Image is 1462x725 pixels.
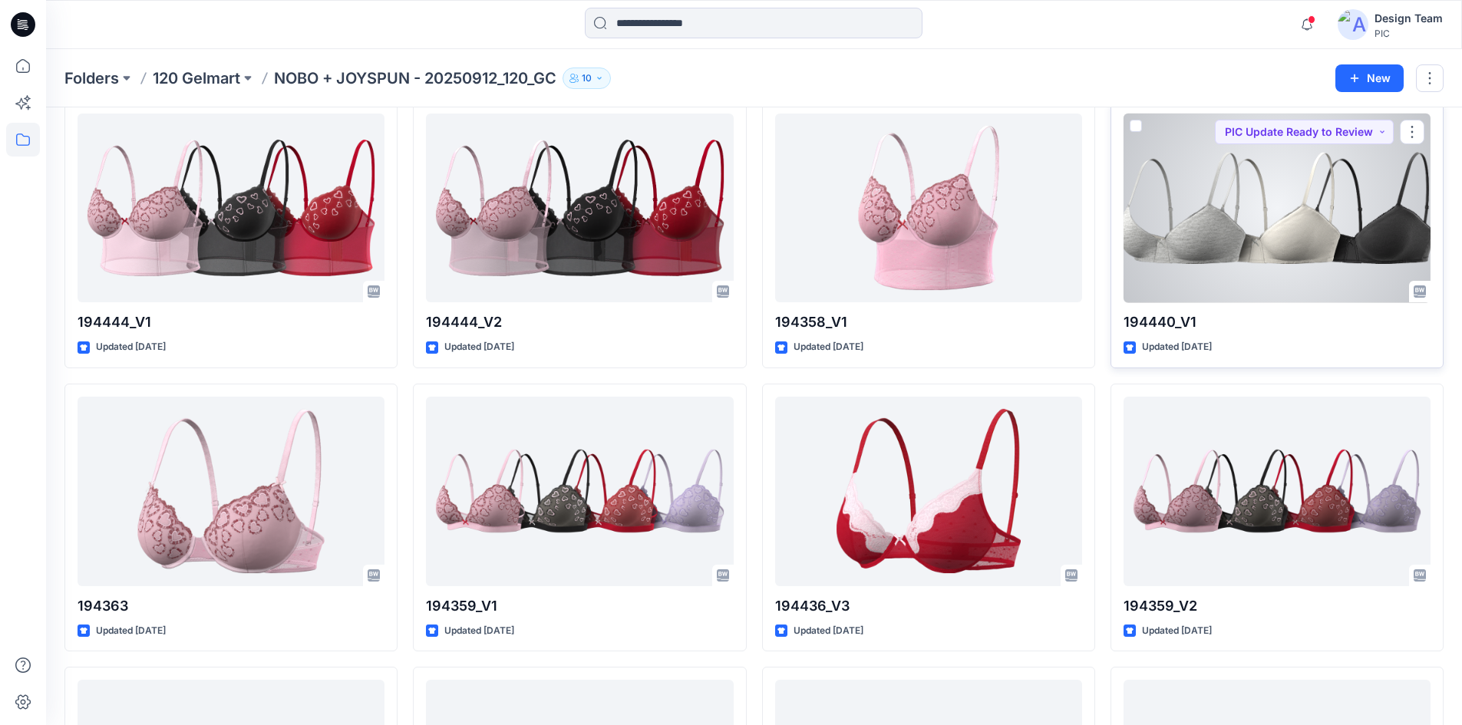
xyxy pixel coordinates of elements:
p: Updated [DATE] [794,623,863,639]
p: NOBO + JOYSPUN - 20250912_120_GC [274,68,556,89]
a: 194359_V2 [1124,397,1431,586]
div: PIC [1375,28,1443,39]
div: Design Team [1375,9,1443,28]
p: 194359_V2 [1124,595,1431,617]
a: 194359_V1 [426,397,733,586]
p: 10 [582,70,592,87]
p: Updated [DATE] [96,339,166,355]
a: 194444_V2 [426,114,733,303]
p: Updated [DATE] [444,623,514,639]
p: 194444_V1 [78,311,384,333]
button: New [1335,64,1404,92]
a: 120 Gelmart [153,68,240,89]
p: 194363 [78,595,384,617]
p: Updated [DATE] [96,623,166,639]
a: 194436_V3 [775,397,1082,586]
p: Updated [DATE] [1142,339,1212,355]
a: 194440_V1 [1124,114,1431,303]
a: 194363 [78,397,384,586]
p: 194444_V2 [426,311,733,333]
img: avatar [1338,9,1368,40]
button: 10 [563,68,611,89]
p: 194359_V1 [426,595,733,617]
p: Updated [DATE] [444,339,514,355]
p: Updated [DATE] [794,339,863,355]
p: 194358_V1 [775,311,1082,333]
a: 194358_V1 [775,114,1082,303]
a: Folders [64,68,119,89]
p: Updated [DATE] [1142,623,1212,639]
p: 194436_V3 [775,595,1082,617]
a: 194444_V1 [78,114,384,303]
p: 194440_V1 [1124,311,1431,333]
